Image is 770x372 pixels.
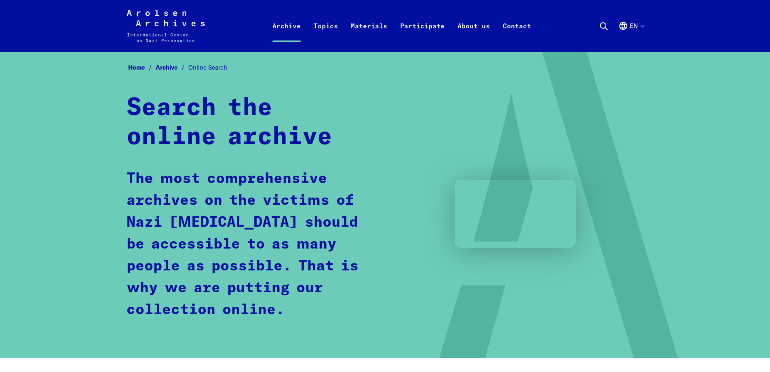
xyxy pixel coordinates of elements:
a: Home [128,64,156,71]
a: Participate [394,19,451,52]
a: Archive [266,19,307,52]
nav: Primary [266,10,538,42]
a: Materials [344,19,394,52]
strong: Search the online archive [127,96,332,149]
a: About us [451,19,496,52]
a: Contact [496,19,538,52]
p: The most comprehensive archives on the victims of Nazi [MEDICAL_DATA] should be accessible to as ... [127,168,371,321]
a: Archive [156,64,188,71]
a: Topics [307,19,344,52]
nav: Breadcrumb [127,62,644,74]
button: English, language selection [618,21,644,50]
span: Online Search [188,64,227,71]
